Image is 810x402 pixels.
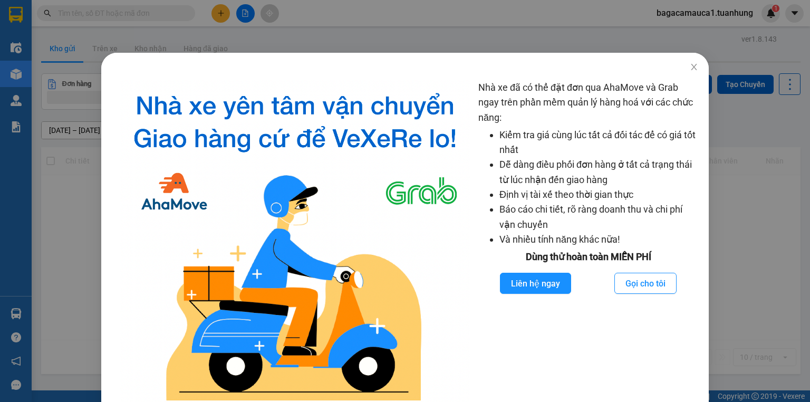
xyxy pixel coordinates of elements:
span: Gọi cho tôi [625,277,666,290]
li: Định vị tài xế theo thời gian thực [499,187,698,202]
span: close [690,63,698,71]
span: Liên hệ ngay [511,277,560,290]
button: Gọi cho tôi [614,273,677,294]
li: Và nhiều tính năng khác nữa! [499,232,698,247]
li: Dễ dàng điều phối đơn hàng ở tất cả trạng thái từ lúc nhận đến giao hàng [499,157,698,187]
button: Close [679,53,709,82]
li: Báo cáo chi tiết, rõ ràng doanh thu và chi phí vận chuyển [499,202,698,232]
div: Dùng thử hoàn toàn MIỄN PHÍ [478,250,698,264]
button: Liên hệ ngay [500,273,571,294]
li: Kiểm tra giá cùng lúc tất cả đối tác để có giá tốt nhất [499,128,698,158]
